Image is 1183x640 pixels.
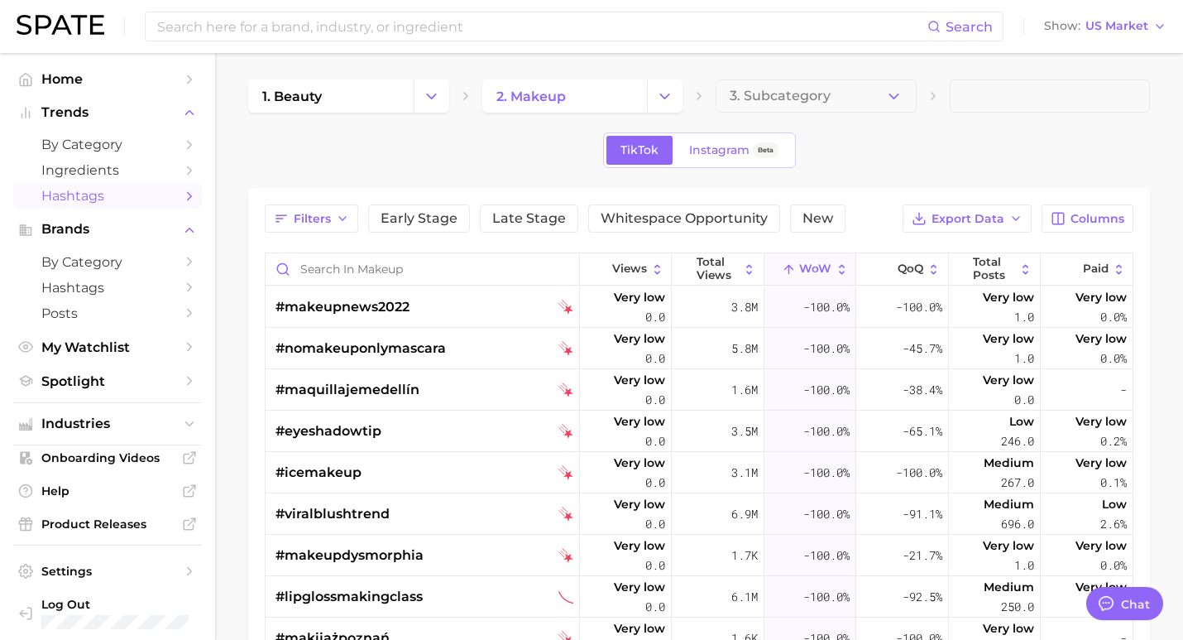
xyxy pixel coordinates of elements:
[983,370,1034,390] span: Very low
[983,536,1034,556] span: Very low
[41,564,174,579] span: Settings
[265,205,358,233] button: Filters
[1100,431,1127,451] span: 0.2%
[275,380,419,400] span: #maquillajemedellín
[17,15,104,35] img: SPATE
[645,473,665,493] span: 0.0
[1042,205,1133,233] button: Columns
[614,411,665,431] span: Very low
[731,339,758,358] span: 5.8m
[731,463,758,483] span: 3.1m
[266,328,1133,369] button: #nomakeuponlymascaratiktok falling starVery low0.05.8m-100.0%-45.7%Very low1.0Very low0.0%
[1014,390,1034,410] span: 0.0
[983,618,1034,638] span: Very low
[580,253,672,286] button: Views
[558,300,573,315] img: tiktok falling star
[381,212,457,225] span: Early Stage
[13,249,202,275] a: by Category
[601,212,768,225] span: Whitespace Opportunity
[1001,431,1034,451] span: 246.0
[903,380,942,400] span: -38.4%
[41,71,174,87] span: Home
[614,618,665,638] span: Very low
[803,380,850,400] span: -100.0%
[266,286,1133,328] button: #makeupnews2022tiktok falling starVery low0.03.8m-100.0%-100.0%Very low1.0Very low0.0%
[802,212,833,225] span: New
[896,463,942,483] span: -100.0%
[558,548,573,563] img: tiktok falling star
[614,370,665,390] span: Very low
[496,89,566,104] span: 2. makeup
[932,212,1004,226] span: Export Data
[1100,514,1127,534] span: 2.6%
[41,105,174,120] span: Trends
[492,212,566,225] span: Late Stage
[558,383,573,397] img: tiktok falling star
[275,421,381,441] span: #eyeshadowtip
[41,137,174,152] span: by Category
[730,89,831,103] span: 3. Subcategory
[946,19,993,35] span: Search
[1014,349,1034,368] span: 1.0
[1075,536,1127,556] span: Very low
[266,493,1133,535] button: #viralblushtrendtiktok falling starVery low0.06.9m-100.0%-91.1%Medium696.0Low2.6%
[803,463,850,483] span: -100.0%
[275,504,390,524] span: #viralblushtrend
[41,254,174,270] span: by Category
[1070,212,1124,226] span: Columns
[414,79,449,113] button: Change Category
[13,301,202,326] a: Posts
[13,217,202,242] button: Brands
[645,390,665,410] span: 0.0
[645,307,665,327] span: 0.0
[606,136,673,165] a: TikTok
[41,597,227,612] span: Log Out
[1100,307,1127,327] span: 0.0%
[1001,473,1034,493] span: 267.0
[266,253,579,285] input: Search in makeup
[13,368,202,394] a: Spotlight
[275,546,424,565] span: #makeupdysmorphia
[13,445,202,470] a: Onboarding Videos
[275,297,409,317] span: #makeupnews2022
[275,339,446,358] span: #nomakeuponlymascara
[41,306,174,321] span: Posts
[248,79,414,113] a: 1. beauty
[731,380,758,400] span: 1.6m
[1009,411,1034,431] span: Low
[1075,329,1127,349] span: Very low
[1085,22,1148,31] span: US Market
[1075,411,1127,431] span: Very low
[675,136,793,165] a: InstagramBeta
[41,450,174,465] span: Onboarding Videos
[803,339,850,358] span: -100.0%
[903,546,942,565] span: -21.7%
[614,329,665,349] span: Very low
[1075,453,1127,473] span: Very low
[856,253,948,286] button: QoQ
[1040,16,1171,37] button: ShowUS Market
[983,287,1034,307] span: Very low
[1083,262,1109,276] span: Paid
[949,253,1041,286] button: Total Posts
[983,329,1034,349] span: Very low
[41,162,174,178] span: Ingredients
[1075,287,1127,307] span: Very low
[645,597,665,617] span: 0.0
[13,157,202,183] a: Ingredients
[731,504,758,524] span: 6.9m
[903,504,942,524] span: -91.1%
[1075,577,1127,597] span: Very low
[156,12,927,41] input: Search here for a brand, industry, or ingredient
[614,577,665,597] span: Very low
[803,297,850,317] span: -100.0%
[1100,473,1127,493] span: 0.1%
[645,431,665,451] span: 0.0
[275,587,423,607] span: #lipglossmakingclass
[266,452,1133,493] button: #icemakeuptiktok falling starVery low0.03.1m-100.0%-100.0%Medium267.0Very low0.1%
[1001,514,1034,534] span: 696.0
[1102,494,1127,514] span: Low
[41,188,174,204] span: Hashtags
[620,143,659,157] span: TikTok
[1014,307,1034,327] span: 1.0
